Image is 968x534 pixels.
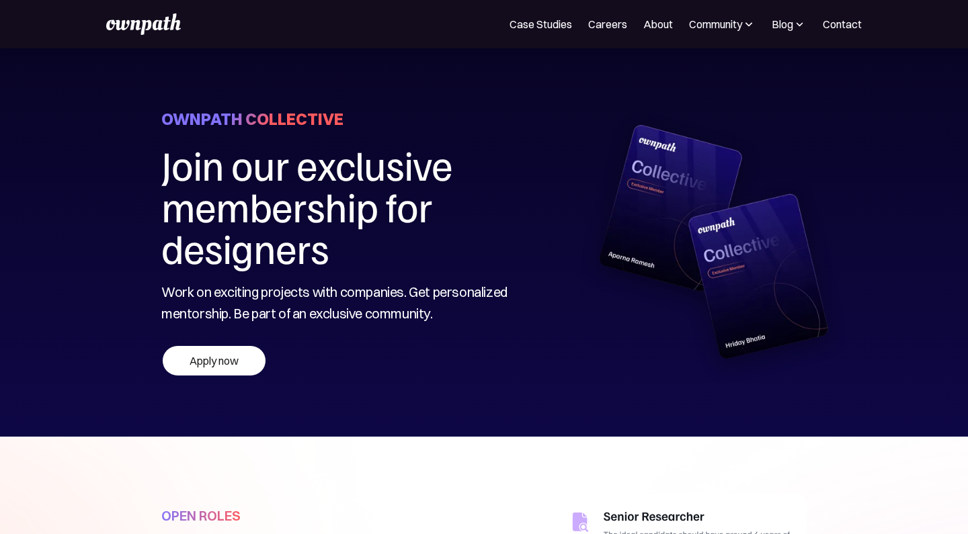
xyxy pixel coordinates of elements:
[161,507,241,525] h1: OPEN ROLES
[772,16,807,32] div: Blog
[823,16,862,32] a: Contact
[643,16,673,32] a: About
[689,16,742,32] div: Community
[588,16,627,32] a: Careers
[161,345,266,376] a: Apply now
[772,16,793,32] div: Blog
[161,109,344,130] h3: ownpath collective
[689,16,756,32] div: Community
[161,143,524,268] h1: Join our exclusive membership for designers
[161,281,524,324] div: Work on exciting projects with companies. Get personalized mentorship. Be part of an exclusive co...
[163,346,266,375] div: Apply now
[510,16,572,32] a: Case Studies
